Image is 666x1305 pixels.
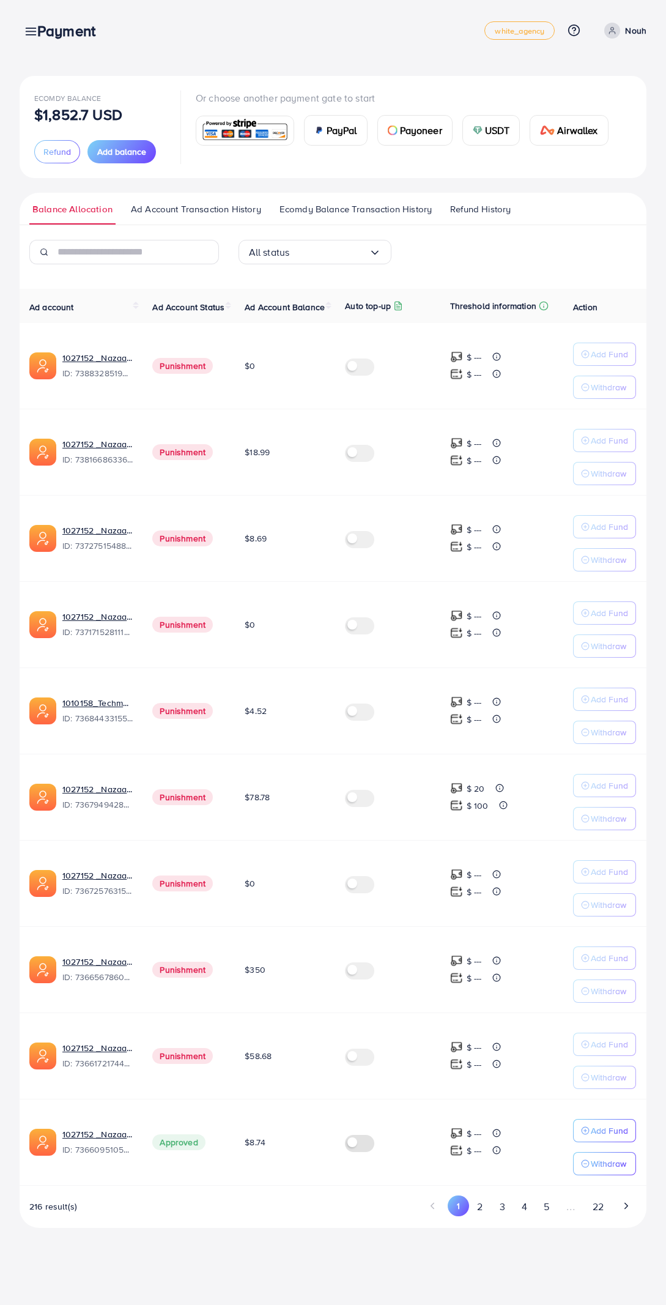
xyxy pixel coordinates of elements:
[591,1156,626,1171] p: Withdraw
[29,1129,56,1156] img: ic-ads-acc.e4c84228.svg
[573,893,636,916] button: Withdraw
[467,453,482,468] p: $ ---
[467,954,482,969] p: $ ---
[591,898,626,912] p: Withdraw
[29,525,56,552] img: ic-ads-acc.e4c84228.svg
[450,351,463,363] img: top-up amount
[97,146,146,158] span: Add balance
[245,619,255,631] span: $0
[573,601,636,625] button: Add Fund
[29,1043,56,1069] img: ic-ads-acc.e4c84228.svg
[591,864,628,879] p: Add Fund
[591,692,628,707] p: Add Fund
[34,140,80,163] button: Refund
[29,352,56,379] img: ic-ads-acc.e4c84228.svg
[345,299,391,313] p: Auto top-up
[62,367,133,379] span: ID: 7388328519014645761
[152,617,213,633] span: Punishment
[62,1143,133,1156] span: ID: 7366095105679261697
[196,91,618,105] p: Or choose another payment gate to start
[591,552,626,567] p: Withdraw
[530,115,608,146] a: cardAirwallex
[467,885,482,899] p: $ ---
[467,712,482,727] p: $ ---
[584,1195,612,1218] button: Go to page 22
[245,1136,265,1148] span: $8.74
[152,1048,213,1064] span: Punishment
[152,962,213,978] span: Punishment
[62,956,133,984] div: <span class='underline'>1027152 _Nazaagency_0051</span></br>7366567860828749825
[62,540,133,552] span: ID: 7372751548805726224
[573,462,636,485] button: Withdraw
[467,695,482,710] p: $ ---
[467,1143,482,1158] p: $ ---
[62,697,133,709] a: 1010158_Techmanistan pk acc_1715599413927
[467,1040,482,1055] p: $ ---
[245,360,255,372] span: $0
[87,140,156,163] button: Add balance
[388,125,398,135] img: card
[29,956,56,983] img: ic-ads-acc.e4c84228.svg
[245,532,267,545] span: $8.69
[29,611,56,638] img: ic-ads-acc.e4c84228.svg
[152,358,213,374] span: Punishment
[557,123,598,138] span: Airwallex
[467,540,482,554] p: $ ---
[450,1127,463,1140] img: top-up amount
[62,956,133,968] a: 1027152 _Nazaagency_0051
[62,438,133,450] a: 1027152 _Nazaagency_023
[62,611,133,639] div: <span class='underline'>1027152 _Nazaagency_04</span></br>7371715281112170513
[467,868,482,882] p: $ ---
[450,203,511,216] span: Refund History
[591,1070,626,1085] p: Withdraw
[62,438,133,466] div: <span class='underline'>1027152 _Nazaagency_023</span></br>7381668633665093648
[467,350,482,365] p: $ ---
[304,115,368,146] a: cardPayPal
[450,868,463,881] img: top-up amount
[573,1033,636,1056] button: Add Fund
[591,519,628,534] p: Add Fund
[62,783,133,811] div: <span class='underline'>1027152 _Nazaagency_003</span></br>7367949428067450896
[152,301,224,313] span: Ad Account Status
[62,524,133,537] a: 1027152 _Nazaagency_007
[62,352,133,364] a: 1027152 _Nazaagency_019
[467,781,485,796] p: $ 20
[573,515,636,538] button: Add Fund
[200,117,290,144] img: card
[591,1123,628,1138] p: Add Fund
[62,869,133,882] a: 1027152 _Nazaagency_016
[591,811,626,826] p: Withdraw
[29,439,56,466] img: ic-ads-acc.e4c84228.svg
[450,626,463,639] img: top-up amount
[450,437,463,450] img: top-up amount
[34,93,101,103] span: Ecomdy Balance
[29,784,56,811] img: ic-ads-acc.e4c84228.svg
[450,696,463,708] img: top-up amount
[450,799,463,812] img: top-up amount
[591,725,626,740] p: Withdraw
[591,466,626,481] p: Withdraw
[245,791,270,803] span: $78.78
[152,703,213,719] span: Punishment
[573,634,636,658] button: Withdraw
[573,860,636,883] button: Add Fund
[573,688,636,711] button: Add Fund
[573,946,636,970] button: Add Fund
[450,1041,463,1054] img: top-up amount
[245,964,265,976] span: $350
[29,870,56,897] img: ic-ads-acc.e4c84228.svg
[62,1057,133,1069] span: ID: 7366172174454882305
[289,243,368,262] input: Search for option
[450,782,463,795] img: top-up amount
[450,299,536,313] p: Threshold information
[62,1128,133,1140] a: 1027152 _Nazaagency_006
[614,1250,657,1296] iframe: Chat
[245,446,270,458] span: $18.99
[485,123,510,138] span: USDT
[573,721,636,744] button: Withdraw
[245,705,267,717] span: $4.52
[450,1058,463,1071] img: top-up amount
[314,125,324,135] img: card
[591,639,626,653] p: Withdraw
[450,540,463,553] img: top-up amount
